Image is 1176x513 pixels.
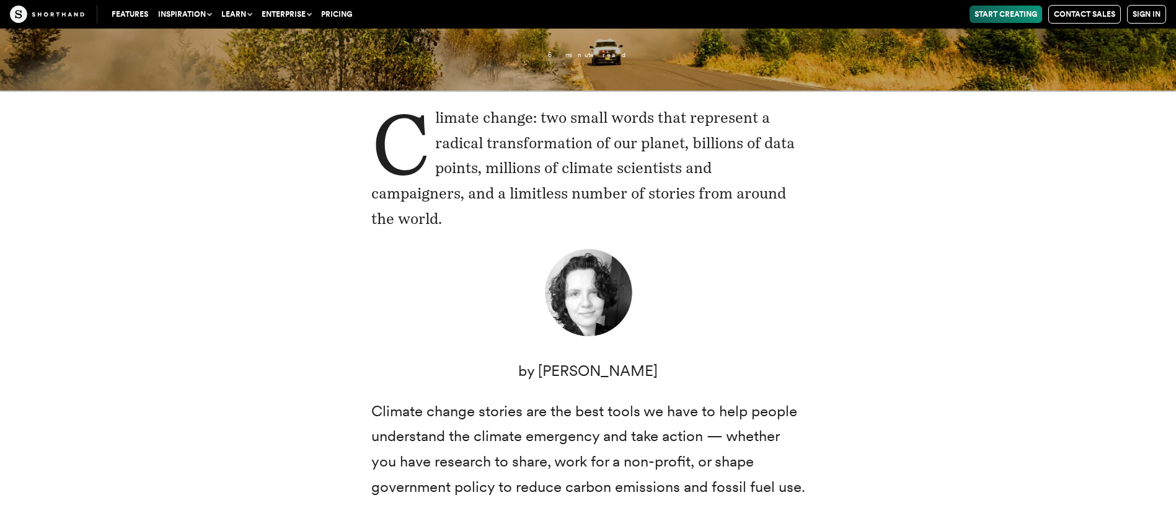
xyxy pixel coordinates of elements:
[10,6,84,23] img: The Craft
[1127,5,1166,24] a: Sign in
[371,359,805,384] p: by [PERSON_NAME]
[1048,5,1121,24] a: Contact Sales
[292,51,884,58] p: 6 minute read
[970,6,1042,23] a: Start Creating
[371,105,805,232] p: Climate change: two small words that represent a radical transformation of our planet, billions o...
[107,6,153,23] a: Features
[153,6,216,23] button: Inspiration
[216,6,257,23] button: Learn
[316,6,357,23] a: Pricing
[371,399,805,500] p: Climate change stories are the best tools we have to help people understand the climate emergency...
[257,6,316,23] button: Enterprise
